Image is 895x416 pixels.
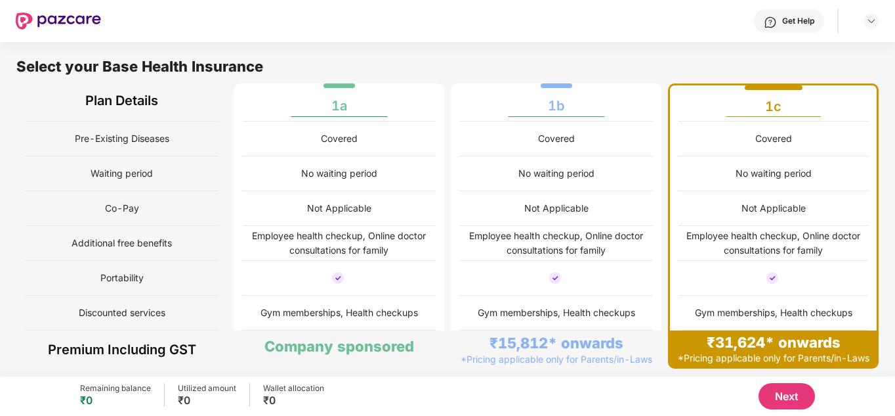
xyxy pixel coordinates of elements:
[79,300,165,325] span: Discounted services
[25,83,219,117] div: Plan Details
[301,166,377,181] div: No waiting period
[80,383,151,394] div: Remaining balance
[178,394,236,407] div: ₹0
[866,16,877,26] img: svg+xml;base64,PHN2ZyBpZD0iRHJvcGRvd24tMzJ4MzIiIHhtbG5zPSJodHRwOi8vd3d3LnczLm9yZy8yMDAwL3N2ZyIgd2...
[16,57,879,83] div: Select your Base Health Insurance
[695,306,852,320] div: Gym memberships, Health checkups
[263,383,324,394] div: Wallet allocation
[72,231,172,256] span: Additional free benefits
[178,383,236,394] div: Utilized amount
[538,131,575,146] div: Covered
[524,201,589,216] div: Not Applicable
[548,87,564,114] div: 1b
[461,353,652,365] div: *Pricing applicable only for Parents/in-Laws
[782,16,814,26] div: Get Help
[678,229,868,258] div: Employee health checkup, Online doctor consultations for family
[321,131,358,146] div: Covered
[489,334,623,352] div: ₹15,812* onwards
[707,333,841,352] div: ₹31,624* onwards
[518,166,594,181] div: No waiting period
[260,306,418,320] div: Gym memberships, Health checkups
[25,331,219,369] div: Premium Including GST
[80,394,151,407] div: ₹0
[547,270,563,286] img: cover_tick.svg
[765,88,781,114] div: 1c
[678,352,869,364] div: *Pricing applicable only for Parents/in-Laws
[741,201,806,216] div: Not Applicable
[263,394,324,407] div: ₹0
[91,161,153,186] span: Waiting period
[307,201,371,216] div: Not Applicable
[459,229,653,258] div: Employee health checkup, Online doctor consultations for family
[330,270,346,286] img: cover_tick.svg
[264,337,414,356] div: Company sponsored
[755,131,792,146] div: Covered
[764,270,780,286] img: cover_tick.svg
[242,229,436,258] div: Employee health checkup, Online doctor consultations for family
[331,87,347,114] div: 1a
[105,196,139,221] span: Co-Pay
[736,166,812,181] div: No waiting period
[100,266,144,290] span: Portability
[759,383,815,409] button: Next
[478,306,635,320] div: Gym memberships, Health checkups
[75,126,169,151] span: Pre-Existing Diseases
[764,16,777,29] img: svg+xml;base64,PHN2ZyBpZD0iSGVscC0zMngzMiIgeG1sbnM9Imh0dHA6Ly93d3cudzMub3JnLzIwMDAvc3ZnIiB3aWR0aD...
[16,12,101,30] img: New Pazcare Logo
